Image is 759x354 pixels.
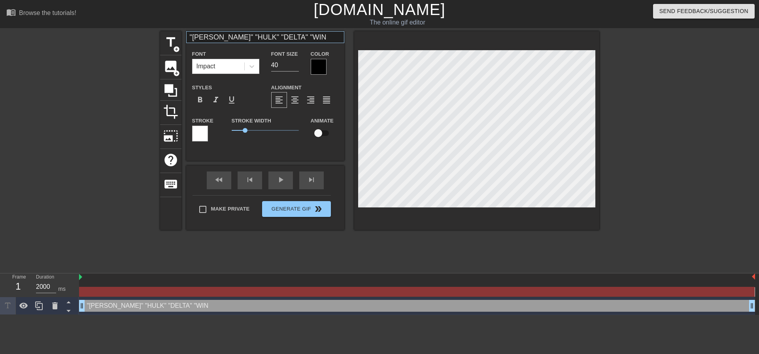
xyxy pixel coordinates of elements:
span: keyboard [163,177,178,192]
span: format_bold [195,95,205,105]
span: format_underline [227,95,236,105]
div: Browse the tutorials! [19,9,76,16]
span: format_align_right [306,95,315,105]
label: Alignment [271,84,302,92]
span: title [163,35,178,50]
span: fast_rewind [214,175,224,185]
span: help [163,153,178,168]
label: Color [311,50,329,58]
a: Browse the tutorials! [6,8,76,20]
div: 1 [12,279,24,294]
span: add_circle [173,46,180,53]
label: Styles [192,84,212,92]
span: play_arrow [276,175,285,185]
span: image [163,59,178,74]
label: Font [192,50,206,58]
label: Animate [311,117,334,125]
span: crop [163,104,178,119]
span: format_align_left [274,95,284,105]
button: Generate Gif [262,201,330,217]
span: Send Feedback/Suggestion [659,6,748,16]
span: drag_handle [748,302,756,310]
div: The online gif editor [257,18,538,27]
label: Stroke Width [232,117,271,125]
div: Frame [6,273,30,296]
div: Impact [196,62,215,71]
span: menu_book [6,8,16,17]
div: ms [58,285,66,293]
span: Generate Gif [265,204,327,214]
label: Stroke [192,117,213,125]
span: double_arrow [313,204,323,214]
label: Font Size [271,50,298,58]
span: add_circle [173,70,180,77]
span: skip_previous [245,175,255,185]
a: [DOMAIN_NAME] [313,1,445,18]
button: Send Feedback/Suggestion [653,4,755,19]
span: drag_handle [78,302,86,310]
span: Make Private [211,205,250,213]
span: skip_next [307,175,316,185]
span: format_italic [211,95,221,105]
label: Duration [36,275,54,280]
span: photo_size_select_large [163,128,178,143]
span: format_align_justify [322,95,331,105]
img: bound-end.png [752,273,755,280]
span: format_align_center [290,95,300,105]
